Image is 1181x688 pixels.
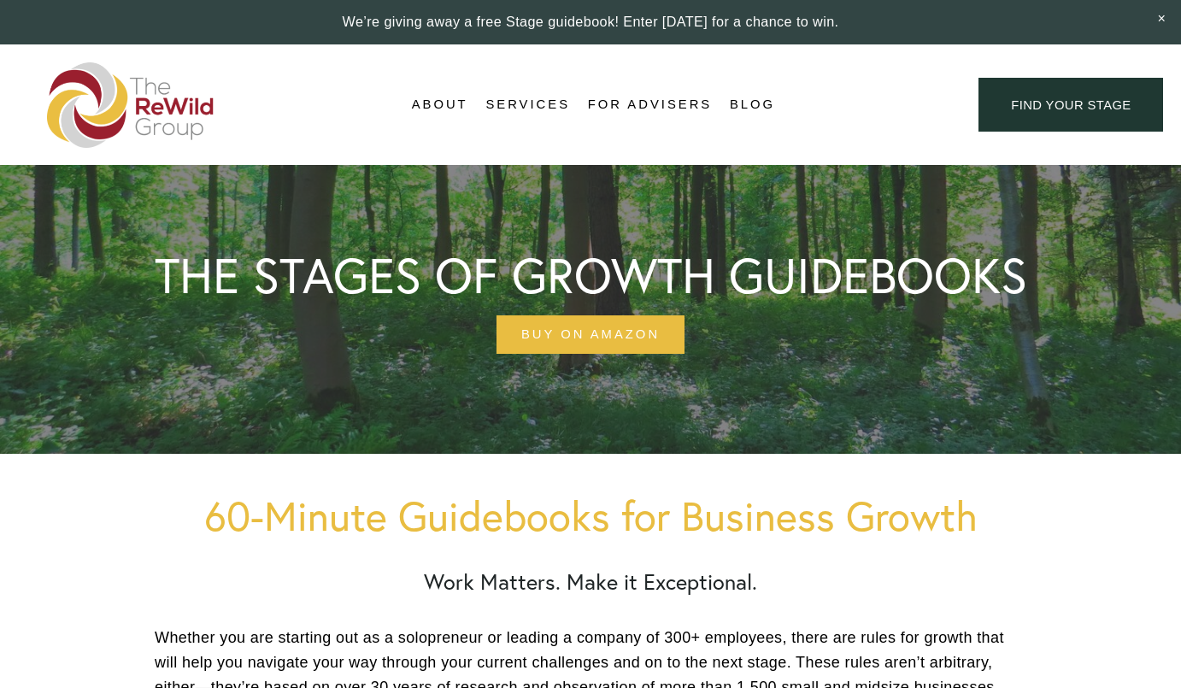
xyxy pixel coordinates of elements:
h2: Work Matters. Make it Exceptional. [155,569,1026,595]
a: find your stage [978,78,1163,132]
h1: THE STAGES OF GROWTH GUIDEBOOKS [155,251,1027,300]
a: Blog [730,92,775,118]
a: BUY ON AMAZON [496,315,685,354]
span: About [412,93,468,116]
a: folder dropdown [485,92,570,118]
img: The ReWild Group [47,62,214,148]
a: folder dropdown [412,92,468,118]
h1: 60-Minute Guidebooks for Business Growth [155,493,1026,538]
a: For Advisers [588,92,712,118]
span: Services [485,93,570,116]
